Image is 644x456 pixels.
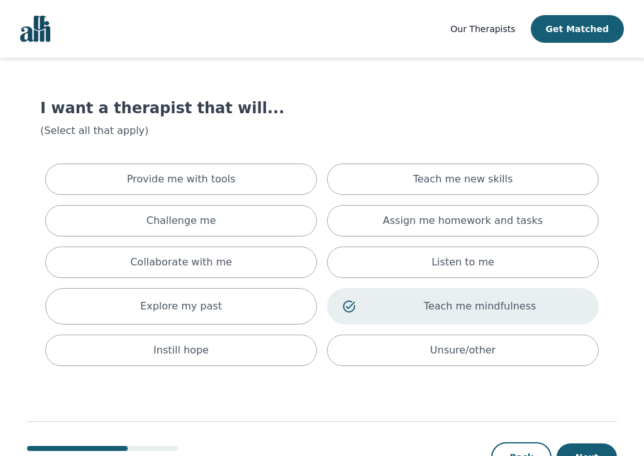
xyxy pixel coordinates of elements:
img: alli logo [20,16,50,42]
p: Teach me new skills [413,172,513,187]
p: (Select all that apply) [40,123,604,138]
p: Assign me homework and tasks [383,213,543,228]
p: Explore my past [140,299,222,314]
p: Challenge me [147,213,216,228]
p: Listen to me [431,255,494,270]
span: Our Therapists [450,24,515,34]
p: Teach me mindfulness [377,299,583,314]
h1: I want a therapist that will... [40,98,604,118]
p: Collaborate with me [130,255,232,270]
p: Instill hope [153,343,209,358]
p: Unsure/other [430,343,496,358]
p: Provide me with tools [127,172,236,187]
a: Our Therapists [450,21,515,36]
button: Get Matched [531,15,624,43]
